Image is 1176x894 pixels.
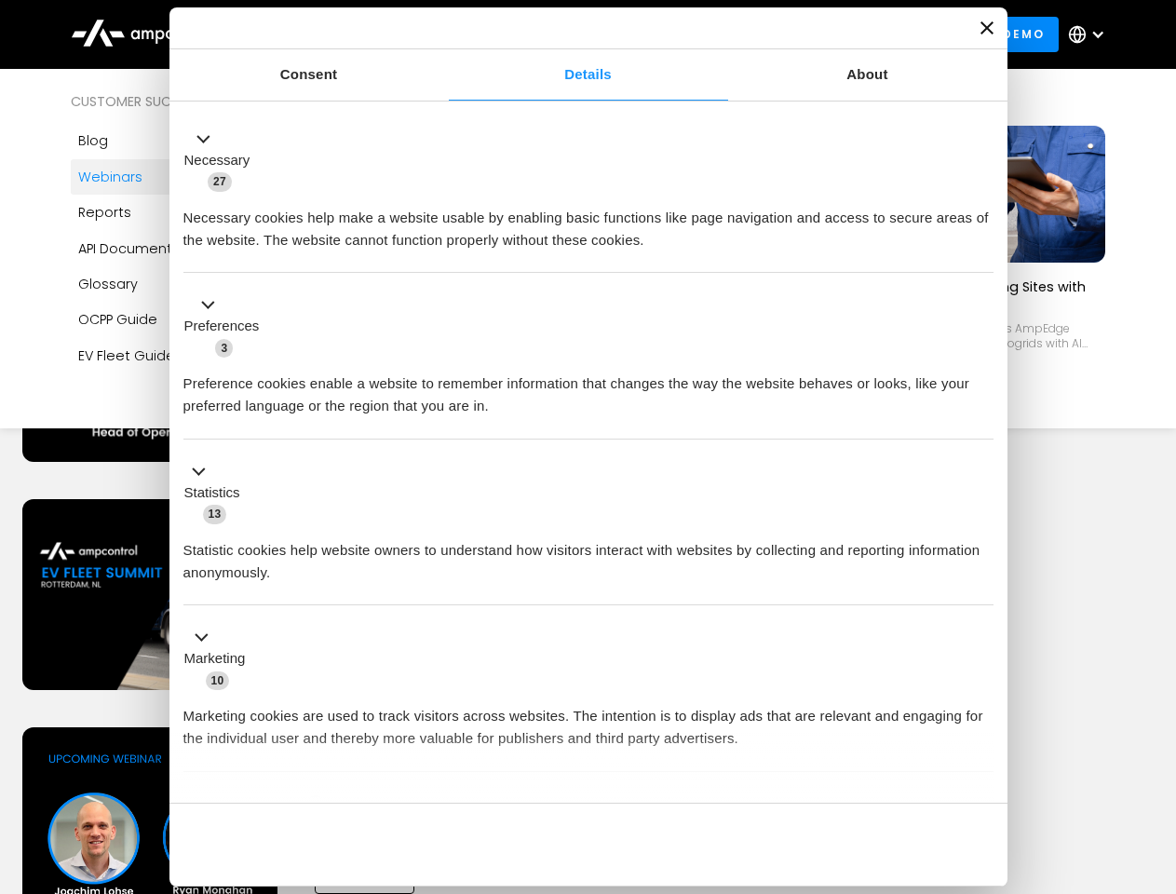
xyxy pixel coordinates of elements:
label: Statistics [184,482,240,504]
div: Preference cookies enable a website to remember information that changes the way the website beha... [183,359,994,417]
a: Consent [169,49,449,101]
span: 3 [215,339,233,358]
button: Necessary (27) [183,128,262,193]
a: Webinars [71,159,302,195]
button: Okay [725,818,993,872]
label: Necessary [184,150,250,171]
div: Reports [78,202,131,223]
button: Statistics (13) [183,460,251,525]
a: API Documentation [71,231,302,266]
div: EV Fleet Guide [78,345,175,366]
span: 2 [307,795,325,814]
div: Webinars [78,167,142,187]
button: Close banner [980,21,994,34]
div: Blog [78,130,108,151]
div: API Documentation [78,238,208,259]
label: Marketing [184,648,246,670]
button: Marketing (10) [183,627,257,692]
a: Glossary [71,266,302,302]
a: Reports [71,195,302,230]
button: Unclassified (2) [183,792,336,816]
label: Preferences [184,316,260,337]
a: Blog [71,123,302,158]
div: Customer success [71,91,302,112]
a: EV Fleet Guide [71,338,302,373]
div: Marketing cookies are used to track visitors across websites. The intention is to display ads tha... [183,691,994,750]
a: About [728,49,1007,101]
span: 13 [203,505,227,523]
span: 27 [208,172,232,191]
div: Statistic cookies help website owners to understand how visitors interact with websites by collec... [183,525,994,584]
button: Preferences (3) [183,294,271,359]
span: 10 [206,671,230,690]
div: OCPP Guide [78,309,157,330]
div: Necessary cookies help make a website usable by enabling basic functions like page navigation and... [183,193,994,251]
a: OCPP Guide [71,302,302,337]
a: Details [449,49,728,101]
div: Glossary [78,274,138,294]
